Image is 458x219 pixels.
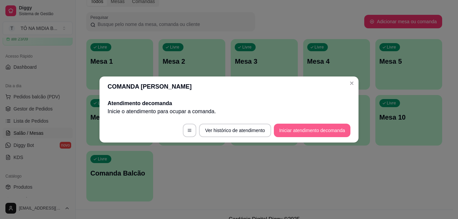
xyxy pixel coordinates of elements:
header: COMANDA [PERSON_NAME] [99,76,359,97]
h2: Atendimento de comanda [108,99,350,107]
button: Close [346,78,357,89]
p: Inicie o atendimento para ocupar a comanda . [108,107,350,116]
button: Iniciar atendimento decomanda [274,124,350,137]
button: Ver histórico de atendimento [199,124,271,137]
